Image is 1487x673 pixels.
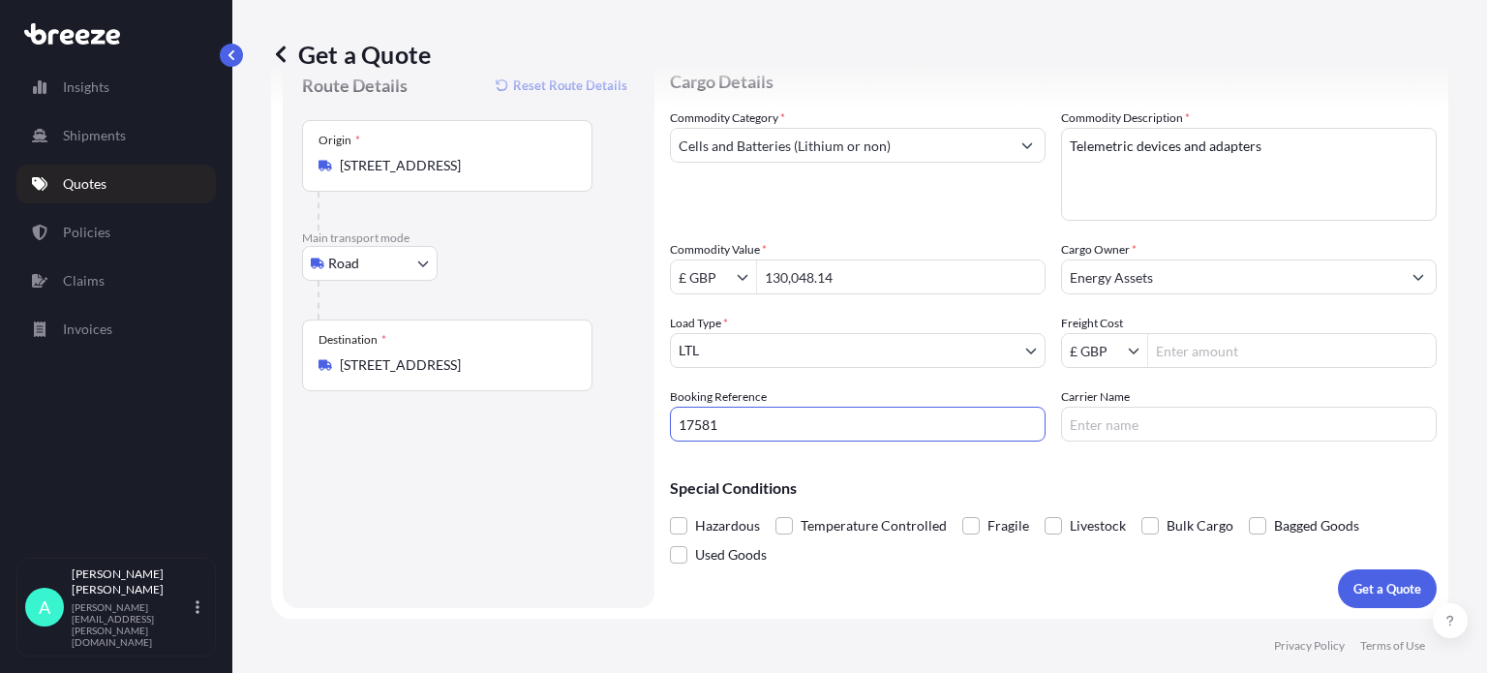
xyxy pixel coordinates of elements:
input: Type amount [757,260,1045,294]
span: Road [328,254,359,273]
a: Terms of Use [1360,638,1425,654]
p: Claims [63,271,105,291]
span: Temperature Controlled [801,511,947,540]
label: Commodity Value [670,240,767,260]
button: Select transport [302,246,438,281]
p: Quotes [63,174,106,194]
p: Get a Quote [271,39,431,70]
span: Load Type [670,314,728,333]
a: Policies [16,213,216,252]
input: Full name [1062,260,1401,294]
p: Get a Quote [1353,579,1421,598]
span: Livestock [1070,511,1126,540]
label: Commodity Category [670,108,785,128]
span: Bagged Goods [1274,511,1359,540]
a: Shipments [16,116,216,155]
p: Special Conditions [670,480,1437,496]
p: Invoices [63,320,112,339]
a: Insights [16,68,216,107]
p: Insights [63,77,109,97]
p: Main transport mode [302,230,635,246]
input: Destination [340,355,568,375]
button: Show suggestions [1401,260,1436,294]
span: Fragile [987,511,1029,540]
label: Commodity Description [1061,108,1190,128]
span: A [39,597,50,617]
input: Commodity Value [671,260,737,294]
button: Show suggestions [1010,128,1045,163]
button: Get a Quote [1338,569,1437,608]
label: Cargo Owner [1061,240,1137,260]
span: LTL [679,341,699,360]
a: Privacy Policy [1274,638,1345,654]
input: Origin [340,156,568,175]
span: Hazardous [695,511,760,540]
input: Freight Cost [1062,333,1128,368]
input: Select a commodity type [671,128,1010,163]
div: Destination [319,332,386,348]
span: Used Goods [695,540,767,569]
a: Invoices [16,310,216,349]
label: Freight Cost [1061,314,1123,333]
label: Carrier Name [1061,387,1130,407]
button: LTL [670,333,1046,368]
p: [PERSON_NAME] [PERSON_NAME] [72,566,192,597]
a: Claims [16,261,216,300]
p: [PERSON_NAME][EMAIL_ADDRESS][PERSON_NAME][DOMAIN_NAME] [72,601,192,648]
input: Your internal reference [670,407,1046,442]
button: Show suggestions [1128,341,1147,360]
input: Enter amount [1148,333,1436,368]
span: Bulk Cargo [1167,511,1233,540]
div: Origin [319,133,360,148]
button: Show suggestions [737,267,756,287]
p: Shipments [63,126,126,145]
p: Policies [63,223,110,242]
input: Enter name [1061,407,1437,442]
a: Quotes [16,165,216,203]
label: Booking Reference [670,387,767,407]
